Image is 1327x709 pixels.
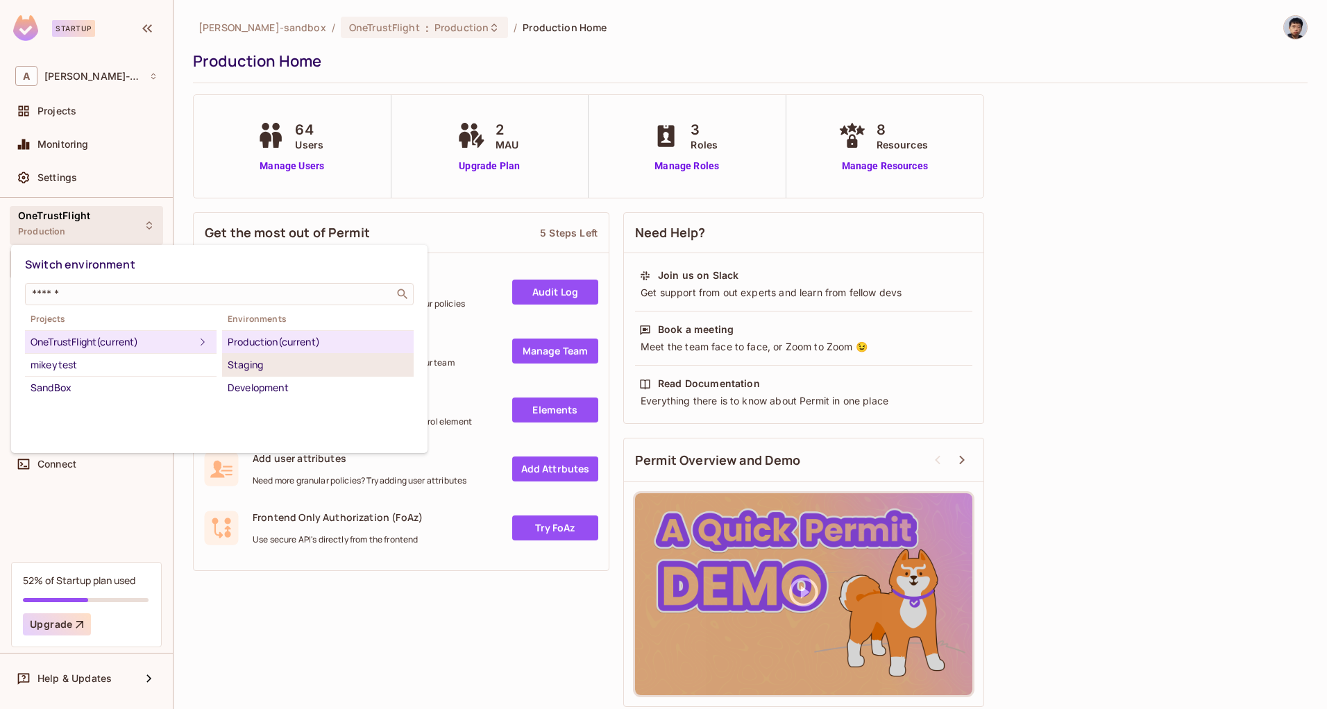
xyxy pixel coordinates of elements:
div: Production (current) [228,334,408,350]
div: mikeytest [31,357,211,373]
div: Development [228,379,408,396]
div: SandBox [31,379,211,396]
span: Projects [25,314,217,325]
span: Environments [222,314,414,325]
div: Staging [228,357,408,373]
div: OneTrustFlight (current) [31,334,194,350]
span: Switch environment [25,257,135,272]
